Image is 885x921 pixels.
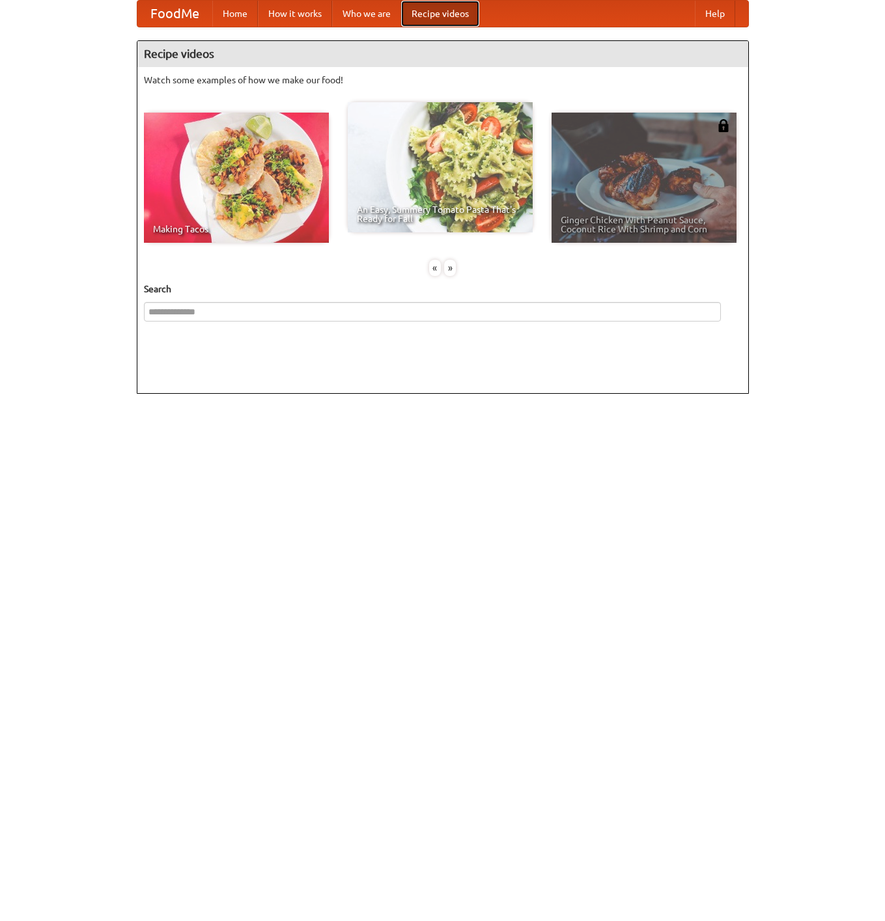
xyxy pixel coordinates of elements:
a: An Easy, Summery Tomato Pasta That's Ready for Fall [348,102,533,232]
a: Making Tacos [144,113,329,243]
div: » [444,260,456,276]
span: Making Tacos [153,225,320,234]
a: Home [212,1,258,27]
div: « [429,260,441,276]
a: How it works [258,1,332,27]
a: Who we are [332,1,401,27]
img: 483408.png [717,119,730,132]
a: FoodMe [137,1,212,27]
h5: Search [144,282,742,296]
p: Watch some examples of how we make our food! [144,74,742,87]
a: Recipe videos [401,1,479,27]
span: An Easy, Summery Tomato Pasta That's Ready for Fall [357,205,524,223]
h4: Recipe videos [137,41,748,67]
a: Help [695,1,735,27]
